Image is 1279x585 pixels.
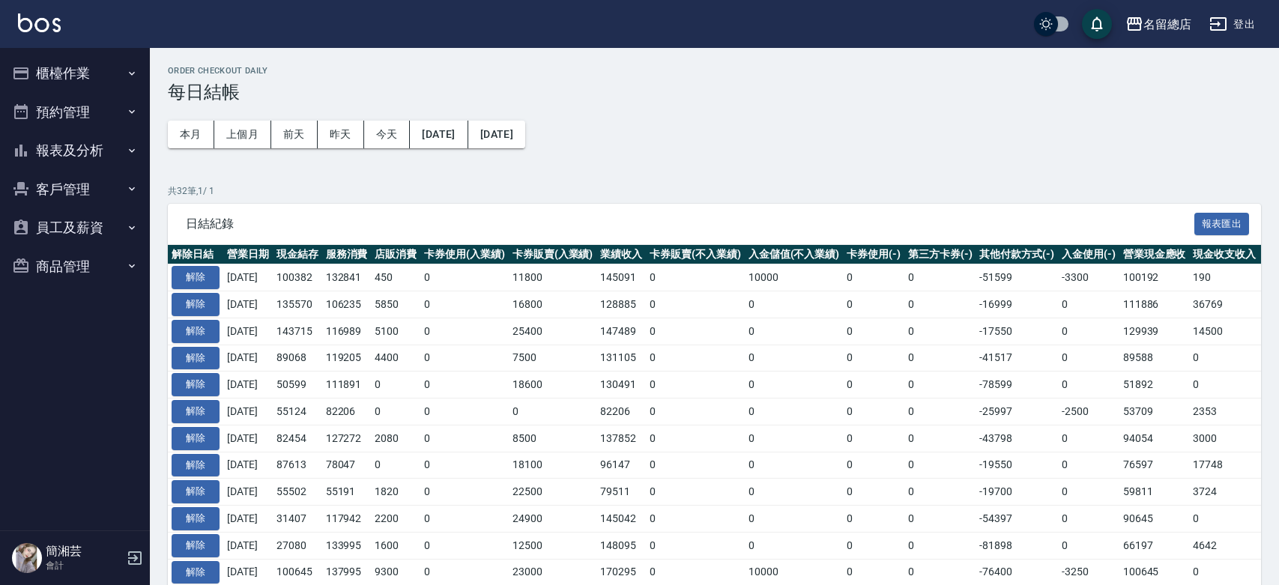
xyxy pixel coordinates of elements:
td: -2500 [1058,398,1119,425]
td: 0 [646,372,745,398]
td: -54397 [976,506,1058,533]
td: 0 [420,372,509,398]
td: 0 [745,425,844,452]
td: 0 [1189,372,1260,398]
td: 0 [420,291,509,318]
button: [DATE] [468,121,525,148]
td: 12500 [509,532,597,559]
td: 0 [843,318,904,345]
td: 36769 [1189,291,1260,318]
th: 第三方卡券(-) [904,245,976,264]
td: [DATE] [223,479,273,506]
td: 0 [843,425,904,452]
button: 登出 [1203,10,1261,38]
td: 0 [745,532,844,559]
button: 報表匯出 [1194,213,1250,236]
td: 450 [371,264,420,291]
td: 0 [1058,318,1119,345]
td: 0 [904,398,976,425]
td: [DATE] [223,318,273,345]
td: -17550 [976,318,1058,345]
td: 0 [745,291,844,318]
td: -78599 [976,372,1058,398]
td: 17748 [1189,452,1260,479]
td: 0 [420,398,509,425]
td: 0 [1058,452,1119,479]
td: 0 [1058,372,1119,398]
td: 0 [646,264,745,291]
td: 0 [420,506,509,533]
td: 147489 [596,318,646,345]
td: 31407 [273,506,322,533]
td: [DATE] [223,291,273,318]
td: 133995 [322,532,372,559]
td: [DATE] [223,425,273,452]
td: 0 [843,532,904,559]
td: 8500 [509,425,597,452]
td: -51599 [976,264,1058,291]
td: 0 [420,318,509,345]
td: 0 [843,264,904,291]
td: 0 [904,318,976,345]
td: 0 [646,291,745,318]
td: -25997 [976,398,1058,425]
td: 0 [371,452,420,479]
button: 名留總店 [1119,9,1197,40]
td: 106235 [322,291,372,318]
td: 0 [646,506,745,533]
td: 135570 [273,291,322,318]
td: 0 [843,479,904,506]
th: 現金結存 [273,245,322,264]
td: 129939 [1119,318,1190,345]
img: Person [12,543,42,573]
td: 2080 [371,425,420,452]
td: 89068 [273,345,322,372]
td: 0 [646,452,745,479]
td: 2353 [1189,398,1260,425]
td: 117942 [322,506,372,533]
a: 報表匯出 [1194,216,1250,230]
p: 共 32 筆, 1 / 1 [168,184,1261,198]
td: 78047 [322,452,372,479]
th: 營業日期 [223,245,273,264]
td: 0 [904,532,976,559]
td: 96147 [596,452,646,479]
td: 0 [646,425,745,452]
th: 服務消費 [322,245,372,264]
button: 解除 [172,480,220,503]
td: 3724 [1189,479,1260,506]
button: 預約管理 [6,93,144,132]
th: 其他付款方式(-) [976,245,1058,264]
td: 0 [745,479,844,506]
td: 0 [843,398,904,425]
td: 0 [843,345,904,372]
span: 日結紀錄 [186,216,1194,231]
td: 127272 [322,425,372,452]
button: 上個月 [214,121,271,148]
td: 0 [843,506,904,533]
td: 116989 [322,318,372,345]
td: 0 [1058,425,1119,452]
td: 5100 [371,318,420,345]
td: 59811 [1119,479,1190,506]
td: 111886 [1119,291,1190,318]
td: 5850 [371,291,420,318]
td: -43798 [976,425,1058,452]
td: 119205 [322,345,372,372]
td: 1600 [371,532,420,559]
td: 145091 [596,264,646,291]
button: 員工及薪資 [6,208,144,247]
button: 報表及分析 [6,131,144,170]
td: 94054 [1119,425,1190,452]
td: 0 [420,345,509,372]
td: 100382 [273,264,322,291]
td: [DATE] [223,452,273,479]
button: 解除 [172,293,220,316]
td: 1820 [371,479,420,506]
td: 76597 [1119,452,1190,479]
td: 24900 [509,506,597,533]
td: 0 [1058,479,1119,506]
td: 50599 [273,372,322,398]
td: -19700 [976,479,1058,506]
td: 0 [420,479,509,506]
